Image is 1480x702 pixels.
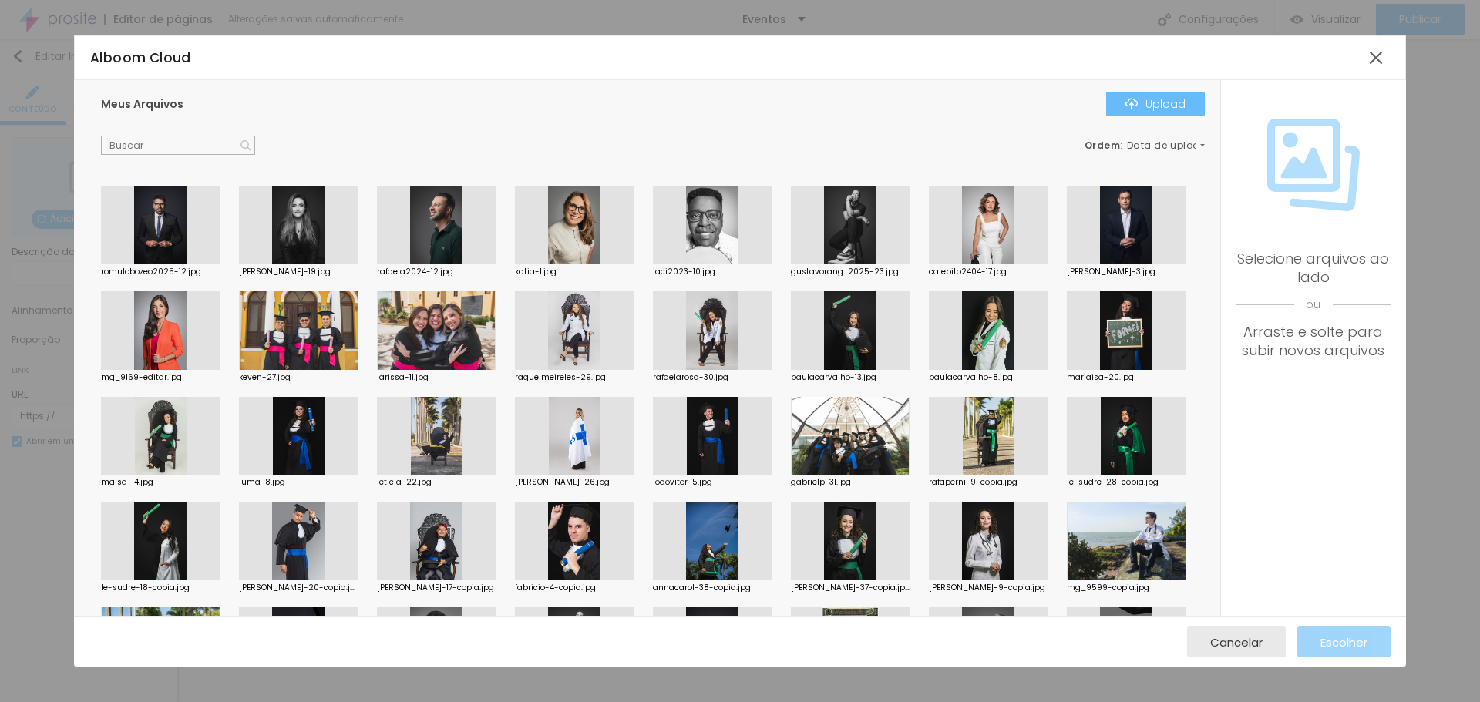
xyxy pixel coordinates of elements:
[929,374,1048,381] div: paulacarvalho-8.jpg
[1085,141,1205,150] div: :
[515,268,634,276] div: katia-1.jpg
[101,479,220,486] div: maisa-14.jpg
[791,479,910,486] div: gabrielp-31.jpg
[1187,626,1286,657] button: Cancelar
[515,584,634,592] div: fabricio-4-copia.jpg
[1085,139,1121,152] span: Ordem
[377,479,496,486] div: leticia-22.jpg
[653,584,772,592] div: annacarol-38-copia.jpg
[791,374,910,381] div: paulacarvalho-13.jpg
[1267,119,1360,211] img: Icone
[377,374,496,381] div: larissa-11.jpg
[239,374,358,381] div: keven-27.jpg
[791,584,910,592] div: [PERSON_NAME]-37-copia.jpg
[377,268,496,276] div: rafaela2024-12.jpg
[1067,479,1186,486] div: le-sudre-28-copia.jpg
[239,479,358,486] div: luma-8.jpg
[101,584,220,592] div: le-sudre-18-copia.jpg
[1125,98,1138,110] img: Icone
[240,140,251,151] img: Icone
[653,374,772,381] div: rafaelarosa-30.jpg
[1236,250,1391,360] div: Selecione arquivos ao lado Arraste e solte para subir novos arquivos
[239,268,358,276] div: [PERSON_NAME]-19.jpg
[1106,92,1205,116] button: IconeUpload
[1127,141,1207,150] span: Data de upload
[239,584,358,592] div: [PERSON_NAME]-20-copia.jpg
[1236,287,1391,323] span: ou
[1210,636,1263,649] span: Cancelar
[929,268,1048,276] div: calebito2404-17.jpg
[515,479,634,486] div: [PERSON_NAME]-26.jpg
[515,374,634,381] div: raquelmeireles-29.jpg
[101,96,183,112] span: Meus Arquivos
[90,49,191,67] span: Alboom Cloud
[653,268,772,276] div: jaci2023-10.jpg
[1067,268,1186,276] div: [PERSON_NAME]-3.jpg
[1125,98,1186,110] div: Upload
[929,584,1048,592] div: [PERSON_NAME]-9-copia.jpg
[1067,584,1186,592] div: mg_9599-copia.jpg
[929,479,1048,486] div: rafaperni-9-copia.jpg
[1297,626,1391,657] button: Escolher
[101,136,255,156] input: Buscar
[1067,374,1186,381] div: mariaisa-20.jpg
[101,268,220,276] div: romulobozeo2025-12.jpg
[101,374,220,381] div: mg_9169-editar.jpg
[653,479,772,486] div: joaovitor-5.jpg
[1320,636,1367,649] span: Escolher
[377,584,496,592] div: [PERSON_NAME]-17-copia.jpg
[791,268,910,276] div: gustavorang...2025-23.jpg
